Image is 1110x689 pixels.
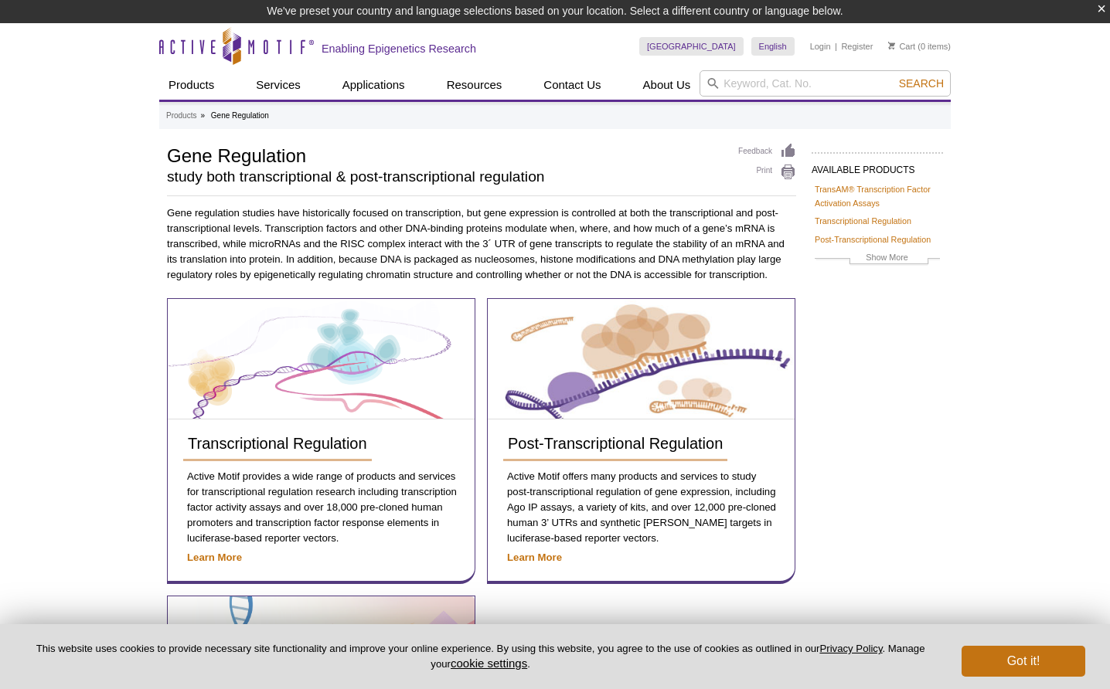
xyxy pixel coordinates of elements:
[333,70,414,100] a: Applications
[438,70,512,100] a: Resources
[503,427,727,461] a: Post-Transcriptional Regulation
[167,143,723,166] h1: Gene Regulation
[888,37,951,56] li: (0 items)
[894,76,948,90] button: Search
[507,552,562,563] strong: Learn More
[639,37,744,56] a: [GEOGRAPHIC_DATA]
[503,469,779,546] p: Active Motif offers many products and services to study post-transcriptional regulation of gene e...
[819,643,882,654] a: Privacy Policy
[841,41,873,52] a: Register
[187,550,459,565] a: Learn More
[489,300,795,419] img: Post-Transcriptional Regulation
[183,469,459,546] p: Active Motif provides a wide range of products and services for transcriptional regulation resear...
[812,152,943,180] h2: AVAILABLE PRODUCTS
[810,41,831,52] a: Login
[634,70,700,100] a: About Us
[751,37,795,56] a: English
[247,70,310,100] a: Services
[835,37,837,56] li: |
[167,205,796,283] p: Gene regulation studies have historically focused on transcription, but gene expression is contro...
[187,552,242,563] strong: Learn More
[962,646,1085,677] button: Got it!
[159,70,223,100] a: Products
[166,109,196,123] a: Products
[167,170,723,184] h2: study both transcriptional & post-transcriptional regulation
[738,143,796,160] a: Feedback
[451,657,527,670] button: cookie settings
[888,42,895,49] img: Your Cart
[738,164,796,181] a: Print
[700,70,951,97] input: Keyword, Cat. No.
[815,232,931,246] a: Post-Transcriptional Regulation
[169,300,475,419] img: Transcriptional Regulation
[25,642,936,671] p: This website uses cookies to provide necessary site functionality and improve your online experie...
[322,42,476,56] h2: Enabling Epigenetics Research
[534,70,610,100] a: Contact Us
[211,111,269,120] li: Gene Regulation
[815,182,940,210] a: TransAM® Transcription Factor Activation Assays
[168,299,475,419] a: Transcriptional Regulation
[815,250,940,268] a: Show More
[815,214,911,228] a: Transcriptional Regulation
[507,550,779,565] a: Learn More
[183,427,372,461] a: Transcriptional Regulation
[899,77,944,90] span: Search
[888,41,915,52] a: Cart
[188,435,367,452] span: Transcriptional Regulation
[200,111,205,120] li: »
[488,299,795,419] a: Post-Transcriptional Regulation
[508,435,723,452] span: Post-Transcriptional Regulation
